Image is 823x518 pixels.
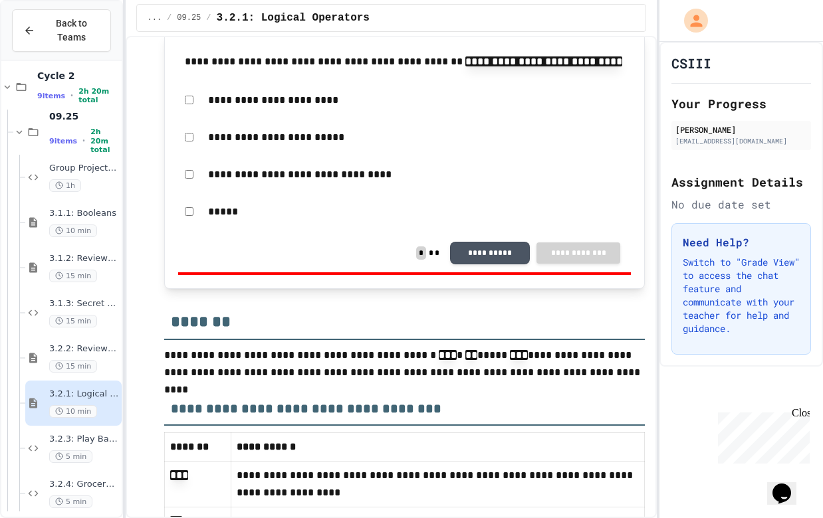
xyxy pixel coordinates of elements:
span: • [70,90,73,101]
span: Back to Teams [43,17,100,44]
h2: Assignment Details [671,173,811,191]
span: 3.2.1: Logical Operators [217,10,370,26]
span: 3.2.1: Logical Operators [49,388,119,400]
span: Group Project - Mad Libs [49,163,119,174]
span: 15 min [49,315,97,327]
p: Switch to "Grade View" to access the chat feature and communicate with your teacher for help and ... [683,256,800,335]
span: 3.1.1: Booleans [49,208,119,219]
iframe: chat widget [713,407,810,464]
div: My Account [670,5,711,36]
span: / [206,13,211,23]
div: [PERSON_NAME] [675,124,807,135]
span: 3.1.3: Secret Access [49,298,119,309]
h2: Your Progress [671,94,811,113]
span: 10 min [49,224,97,237]
span: 10 min [49,405,97,418]
span: 3.1.2: Review - Booleans [49,253,119,264]
div: Chat with us now!Close [5,5,92,84]
span: 9 items [37,92,65,100]
span: 09.25 [49,110,119,122]
span: 5 min [49,450,92,463]
div: [EMAIL_ADDRESS][DOMAIN_NAME] [675,136,807,146]
span: 2h 20m total [78,87,118,104]
span: 3.2.3: Play Basketball [49,434,119,445]
span: ... [148,13,162,23]
span: 3.2.4: Grocery List [49,479,119,490]
span: 3.2.2: Review - Logical Operators [49,343,119,355]
h3: Need Help? [683,234,800,250]
span: Cycle 2 [37,70,119,82]
span: 9 items [49,137,77,145]
div: No due date set [671,197,811,213]
span: 15 min [49,360,97,373]
iframe: chat widget [767,465,810,505]
span: 15 min [49,270,97,282]
span: 5 min [49,495,92,508]
span: 1h [49,179,81,192]
h1: CSIII [671,54,711,72]
span: 2h 20m total [90,128,118,154]
span: • [82,135,85,146]
span: / [167,13,172,23]
span: 09.25 [177,13,201,23]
